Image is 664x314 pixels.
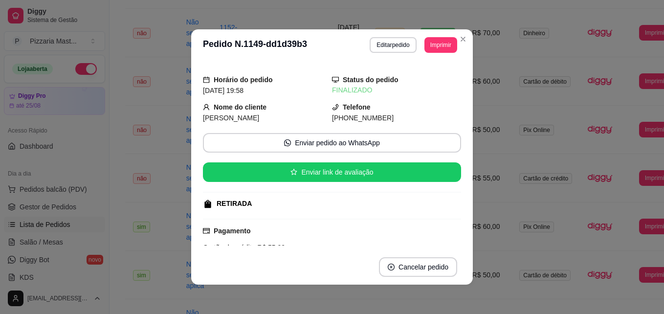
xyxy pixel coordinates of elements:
[332,114,394,122] span: [PHONE_NUMBER]
[214,103,266,111] strong: Nome do cliente
[370,37,416,53] button: Editarpedido
[214,76,273,84] strong: Horário do pedido
[455,31,471,47] button: Close
[203,76,210,83] span: calendar
[332,104,339,111] span: phone
[284,139,291,146] span: whats-app
[332,76,339,83] span: desktop
[203,133,461,153] button: whats-appEnviar pedido ao WhatsApp
[379,257,457,277] button: close-circleCancelar pedido
[290,169,297,176] span: star
[203,104,210,111] span: user
[203,87,243,94] span: [DATE] 19:58
[203,227,210,234] span: credit-card
[203,114,259,122] span: [PERSON_NAME]
[203,37,307,53] h3: Pedido N. 1149-dd1d39b3
[343,76,398,84] strong: Status do pedido
[203,244,255,251] span: Cartão de crédito
[217,199,252,209] div: RETIRADA
[255,244,285,251] span: R$ 55,00
[424,37,457,53] button: Imprimir
[332,85,461,95] div: FINALIZADO
[203,162,461,182] button: starEnviar link de avaliação
[343,103,371,111] strong: Telefone
[214,227,250,235] strong: Pagamento
[388,264,395,270] span: close-circle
